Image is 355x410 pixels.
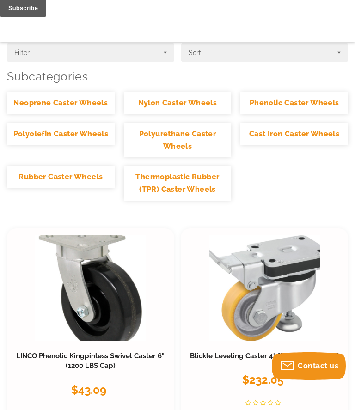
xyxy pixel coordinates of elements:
[10,127,345,138] label: Email Address
[272,352,346,380] button: Contact us
[124,92,232,114] a: Nylon Caster Wheels
[242,373,283,386] span: $232.05
[7,123,115,145] a: Polyolefin Caster Wheels
[10,166,56,183] input: Subscribe
[240,92,348,114] a: Phenolic Caster Wheels
[124,123,232,157] a: Polyurethane Caster Wheels
[190,352,339,360] a: Blickle Leveling Caster 4" [HRLK-ALTH 100K]
[124,166,232,200] a: Thermoplastic Rubber (TPR) Caster Wheels
[181,43,349,62] button: Sort
[298,361,338,370] span: Contact us
[130,194,225,201] span: Linco Casters & Industrial Supply
[7,92,115,114] a: Neoprene Caster Wheels
[7,43,174,62] button: Filter
[104,107,251,116] strong: Sign up and Save 10% On Your Order
[16,352,165,370] a: LINCO Phenolic Kingpinless Swivel Caster 6" (1200 LBS Cap)
[71,383,106,397] span: $43.09
[7,69,348,83] h3: Subcategories
[7,166,115,188] a: Rubber Caster Wheels
[240,123,348,145] a: Cast Iron Caster Wheels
